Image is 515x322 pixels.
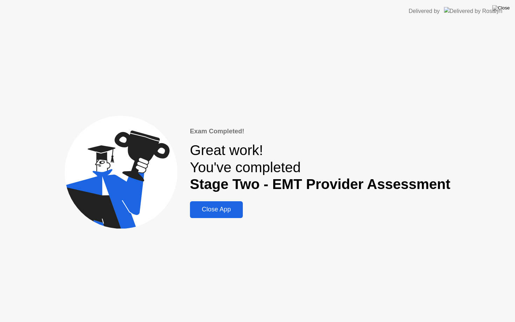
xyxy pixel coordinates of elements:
[56,236,83,241] span: Messages
[10,25,19,34] div: T
[123,3,135,15] div: Close
[192,206,241,213] div: Close App
[13,31,21,39] img: MUSAWER avatar
[16,236,30,241] span: Home
[32,197,108,211] button: Send us a message
[23,25,362,30] span: Thank you , Our support team will be with you soon. Please let us know how we can help by giving ...
[111,236,122,241] span: Help
[492,5,510,11] img: Close
[93,218,140,246] button: Help
[409,7,440,15] div: Delivered by
[444,7,502,15] img: Delivered by Rosalyn
[47,218,93,246] button: Messages
[190,201,243,218] button: Close App
[190,126,450,136] div: Exam Completed!
[190,176,450,192] b: Stage Two - EMT Provider Assessment
[190,142,450,193] div: Great work! You've completed
[52,3,90,15] h1: Messages
[65,31,85,39] div: • 1h ago
[7,31,15,39] img: Ishaq avatar
[23,31,64,39] div: [PERSON_NAME]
